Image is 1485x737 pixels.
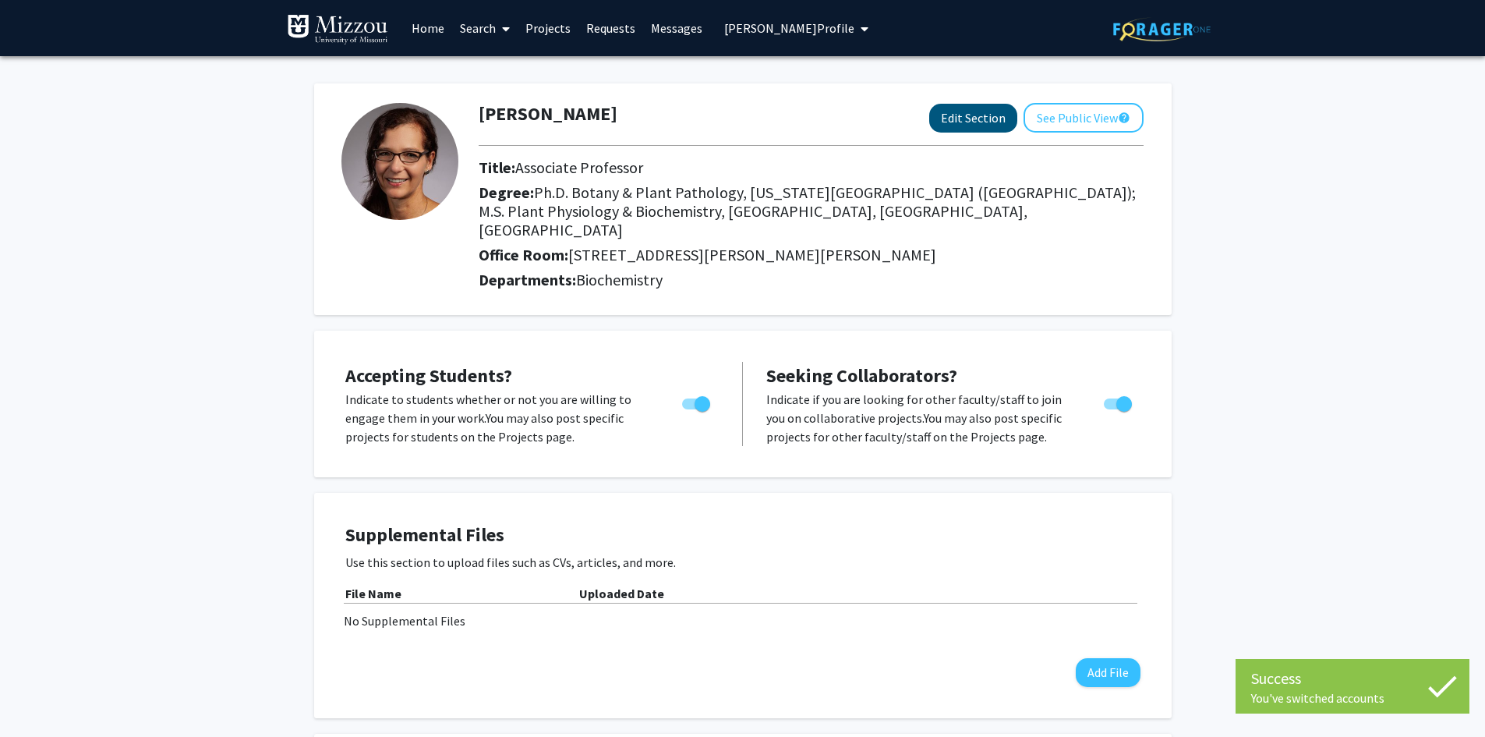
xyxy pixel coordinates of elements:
a: Search [452,1,518,55]
div: Toggle [676,390,719,413]
button: Add File [1076,658,1140,687]
a: Messages [643,1,710,55]
img: Profile Picture [341,103,458,220]
a: Projects [518,1,578,55]
span: Accepting Students? [345,363,512,388]
span: Seeking Collaborators? [766,363,957,388]
p: Use this section to upload files such as CVs, articles, and more. [345,553,1140,572]
mat-icon: help [1118,108,1130,127]
a: Requests [578,1,643,55]
h2: Title: [479,158,1144,177]
a: Home [404,1,452,55]
h2: Departments: [467,271,1155,289]
span: Biochemistry [576,270,663,289]
img: University of Missouri Logo [287,14,388,45]
span: Ph.D. Botany & Plant Pathology, [US_STATE][GEOGRAPHIC_DATA] ([GEOGRAPHIC_DATA]); M.S. Plant Physi... [479,182,1136,239]
span: Associate Professor [515,158,643,177]
b: Uploaded Date [579,586,664,601]
p: Indicate if you are looking for other faculty/staff to join you on collaborative projects. You ma... [766,390,1074,446]
b: File Name [345,586,401,601]
h4: Supplemental Files [345,524,1140,547]
p: Indicate to students whether or not you are willing to engage them in your work. You may also pos... [345,390,652,446]
h1: [PERSON_NAME] [479,103,617,126]
span: [PERSON_NAME] Profile [724,20,854,36]
div: You've switched accounts [1251,690,1454,706]
h2: Degree: [479,183,1144,239]
div: Success [1251,667,1454,690]
div: No Supplemental Files [344,611,1142,630]
div: Toggle [1098,390,1140,413]
button: Edit Section [929,104,1017,133]
iframe: Chat [12,667,66,725]
button: See Public View [1024,103,1144,133]
h2: Office Room: [479,246,1144,264]
span: [STREET_ADDRESS][PERSON_NAME][PERSON_NAME] [568,245,936,264]
img: ForagerOne Logo [1113,17,1211,41]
